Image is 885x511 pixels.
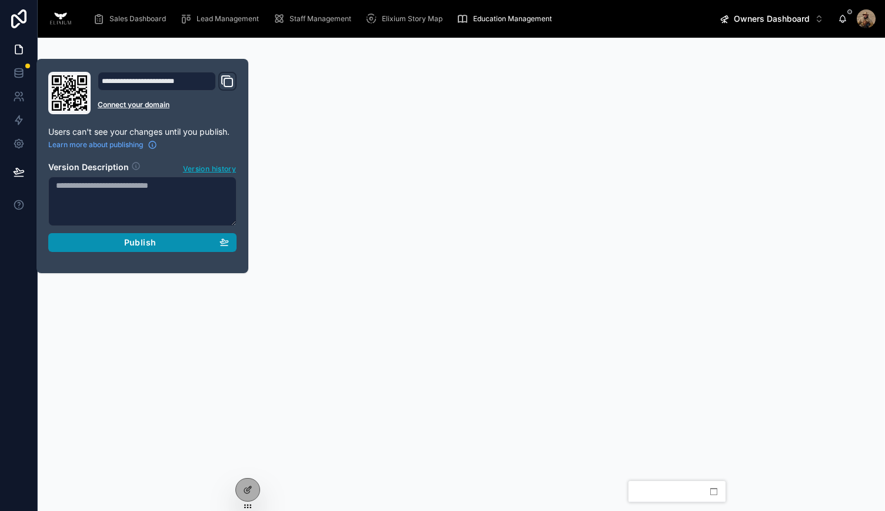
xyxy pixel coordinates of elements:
[98,72,237,114] div: Domain and Custom Link
[48,233,237,252] button: Publish
[48,126,237,138] p: Users can't see your changes until you publish.
[453,8,560,29] a: Education Management
[183,162,236,174] span: Version history
[109,14,166,24] span: Sales Dashboard
[290,14,351,24] span: Staff Management
[473,14,552,24] span: Education Management
[48,161,129,174] h2: Version Description
[124,237,156,248] span: Publish
[98,100,237,109] a: Connect your domain
[382,14,442,24] span: Elixium Story Map
[362,8,451,29] a: Elixium Story Map
[182,161,237,174] button: Version history
[84,6,710,32] div: scrollable content
[48,140,157,150] a: Learn more about publishing
[270,8,360,29] a: Staff Management
[197,14,259,24] span: Lead Management
[177,8,267,29] a: Lead Management
[47,9,74,28] img: App logo
[89,8,174,29] a: Sales Dashboard
[734,13,810,25] span: Owners Dashboard
[48,140,143,150] span: Learn more about publishing
[710,8,833,29] button: Select Button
